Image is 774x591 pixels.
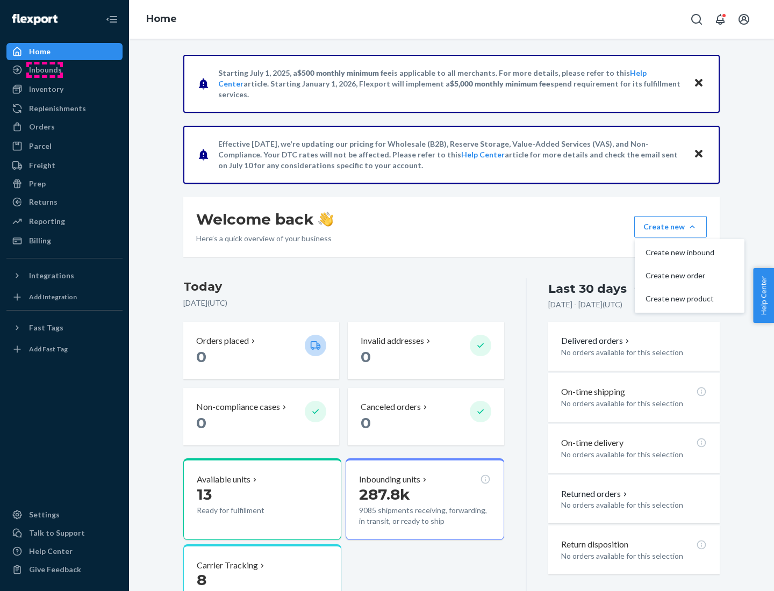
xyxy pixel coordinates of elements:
[29,197,58,207] div: Returns
[450,79,550,88] span: $5,000 monthly minimum fee
[29,344,68,354] div: Add Fast Tag
[218,139,683,171] p: Effective [DATE], we're updating our pricing for Wholesale (B2B), Reserve Storage, Value-Added Se...
[348,322,504,379] button: Invalid addresses 0
[548,299,622,310] p: [DATE] - [DATE] ( UTC )
[561,500,707,510] p: No orders available for this selection
[183,322,339,379] button: Orders placed 0
[361,348,371,366] span: 0
[197,559,258,572] p: Carrier Tracking
[361,401,421,413] p: Canceled orders
[29,235,51,246] div: Billing
[561,551,707,561] p: No orders available for this selection
[561,449,707,460] p: No orders available for this selection
[6,81,123,98] a: Inventory
[646,272,714,279] span: Create new order
[709,9,731,30] button: Open notifications
[548,280,627,297] div: Last 30 days
[29,546,73,557] div: Help Center
[29,216,65,227] div: Reporting
[561,488,629,500] button: Returned orders
[348,388,504,445] button: Canceled orders 0
[196,233,333,244] p: Here’s a quick overview of your business
[297,68,392,77] span: $500 monthly minimum fee
[29,322,63,333] div: Fast Tags
[29,46,51,57] div: Home
[561,335,632,347] button: Delivered orders
[197,473,250,486] p: Available units
[146,13,177,25] a: Home
[197,571,206,589] span: 8
[29,121,55,132] div: Orders
[196,414,206,432] span: 0
[29,509,60,520] div: Settings
[29,564,81,575] div: Give Feedback
[686,9,707,30] button: Open Search Box
[183,388,339,445] button: Non-compliance cases 0
[6,43,123,60] a: Home
[29,292,77,301] div: Add Integration
[646,295,714,302] span: Create new product
[318,212,333,227] img: hand-wave emoji
[6,193,123,211] a: Returns
[29,178,46,189] div: Prep
[6,543,123,560] a: Help Center
[561,538,628,551] p: Return disposition
[6,61,123,78] a: Inbounds
[29,103,86,114] div: Replenishments
[6,157,123,174] a: Freight
[637,241,742,264] button: Create new inbound
[634,216,707,237] button: Create newCreate new inboundCreate new orderCreate new product
[6,524,123,542] a: Talk to Support
[6,341,123,358] a: Add Fast Tag
[6,561,123,578] button: Give Feedback
[101,9,123,30] button: Close Navigation
[359,505,490,527] p: 9085 shipments receiving, forwarding, in transit, or ready to ship
[6,232,123,249] a: Billing
[692,76,706,91] button: Close
[6,138,123,155] a: Parcel
[183,298,504,308] p: [DATE] ( UTC )
[29,141,52,152] div: Parcel
[29,528,85,538] div: Talk to Support
[561,398,707,409] p: No orders available for this selection
[359,485,410,503] span: 287.8k
[361,414,371,432] span: 0
[197,485,212,503] span: 13
[6,213,123,230] a: Reporting
[6,289,123,306] a: Add Integration
[12,14,58,25] img: Flexport logo
[6,319,123,336] button: Fast Tags
[196,348,206,366] span: 0
[733,9,755,30] button: Open account menu
[637,287,742,311] button: Create new product
[196,335,249,347] p: Orders placed
[6,506,123,523] a: Settings
[6,100,123,117] a: Replenishments
[197,505,296,516] p: Ready for fulfillment
[637,264,742,287] button: Create new order
[196,401,280,413] p: Non-compliance cases
[692,147,706,162] button: Close
[218,68,683,100] p: Starting July 1, 2025, a is applicable to all merchants. For more details, please refer to this a...
[561,347,707,358] p: No orders available for this selection
[753,268,774,323] button: Help Center
[196,210,333,229] h1: Welcome back
[361,335,424,347] p: Invalid addresses
[183,278,504,295] h3: Today
[646,249,714,256] span: Create new inbound
[29,270,74,281] div: Integrations
[359,473,420,486] p: Inbounding units
[6,118,123,135] a: Orders
[561,386,625,398] p: On-time shipping
[183,458,341,540] button: Available units13Ready for fulfillment
[561,437,623,449] p: On-time delivery
[29,160,55,171] div: Freight
[6,175,123,192] a: Prep
[6,267,123,284] button: Integrations
[138,4,185,35] ol: breadcrumbs
[461,150,505,159] a: Help Center
[29,84,63,95] div: Inventory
